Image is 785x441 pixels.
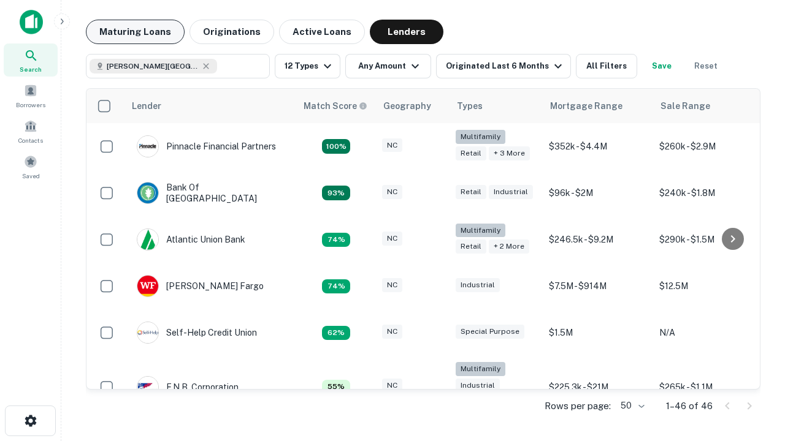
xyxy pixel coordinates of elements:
div: + 2 more [489,239,529,254]
td: $1.5M [543,309,653,356]
div: Retail [456,146,486,160]
div: 50 [616,397,646,415]
span: [PERSON_NAME][GEOGRAPHIC_DATA], [GEOGRAPHIC_DATA] [107,61,199,72]
button: Save your search to get updates of matches that match your search criteria. [642,54,681,78]
th: Sale Range [653,89,764,123]
div: Retail [456,185,486,199]
th: Geography [376,89,450,123]
td: $246.5k - $9.2M [543,216,653,263]
div: Matching Properties: 15, hasApolloMatch: undefined [322,186,350,200]
div: NC [382,278,402,292]
button: Maturing Loans [86,20,185,44]
div: F.n.b. Corporation [137,376,239,398]
img: picture [137,183,158,203]
img: capitalize-icon.png [20,10,43,34]
div: Industrial [456,278,500,292]
td: $260k - $2.9M [653,123,764,170]
a: Search [4,43,58,77]
div: Mortgage Range [550,99,622,113]
span: Search [20,64,42,74]
button: Lenders [370,20,443,44]
th: Capitalize uses an advanced AI algorithm to match your search with the best lender. The match sco... [296,89,376,123]
p: Rows per page: [545,399,611,413]
button: Originations [190,20,274,44]
div: Industrial [489,185,533,199]
td: $225.3k - $21M [543,356,653,418]
div: Multifamily [456,130,505,144]
button: Active Loans [279,20,365,44]
div: Special Purpose [456,325,524,339]
td: $265k - $1.1M [653,356,764,418]
div: Multifamily [456,224,505,238]
div: Sale Range [661,99,710,113]
h6: Match Score [304,99,365,113]
div: NC [382,232,402,246]
td: $7.5M - $914M [543,263,653,309]
td: $240k - $1.8M [653,170,764,216]
div: Matching Properties: 9, hasApolloMatch: undefined [322,380,350,394]
td: $290k - $1.5M [653,216,764,263]
div: + 3 more [489,146,530,160]
div: NC [382,185,402,199]
div: NC [382,138,402,153]
button: Reset [686,54,726,78]
p: 1–46 of 46 [666,399,713,413]
a: Saved [4,150,58,183]
iframe: Chat Widget [724,304,785,363]
div: Self-help Credit Union [137,322,257,344]
a: Contacts [4,115,58,148]
div: Geography [383,99,431,113]
div: Originated Last 6 Months [446,59,565,73]
img: picture [137,276,158,296]
th: Types [450,89,543,123]
img: picture [137,136,158,157]
div: Matching Properties: 29, hasApolloMatch: undefined [322,139,350,154]
div: NC [382,379,402,393]
div: Matching Properties: 12, hasApolloMatch: undefined [322,279,350,294]
a: Borrowers [4,79,58,112]
td: $96k - $2M [543,170,653,216]
span: Contacts [18,135,43,145]
div: Pinnacle Financial Partners [137,135,276,157]
div: Types [457,99,483,113]
td: $12.5M [653,263,764,309]
img: picture [137,322,158,343]
div: [PERSON_NAME] Fargo [137,275,264,297]
div: Lender [132,99,161,113]
button: 12 Types [275,54,340,78]
div: Retail [456,239,486,254]
img: picture [137,229,158,250]
div: Matching Properties: 12, hasApolloMatch: undefined [322,233,350,247]
span: Borrowers [16,100,45,110]
div: Bank Of [GEOGRAPHIC_DATA] [137,182,284,204]
button: Originated Last 6 Months [436,54,571,78]
button: Any Amount [345,54,431,78]
img: picture [137,377,158,398]
div: Industrial [456,379,500,393]
div: Capitalize uses an advanced AI algorithm to match your search with the best lender. The match sco... [304,99,367,113]
div: Atlantic Union Bank [137,228,245,251]
th: Mortgage Range [543,89,653,123]
td: $352k - $4.4M [543,123,653,170]
span: Saved [22,171,40,181]
div: NC [382,325,402,339]
div: Matching Properties: 10, hasApolloMatch: undefined [322,326,350,341]
td: N/A [653,309,764,356]
button: All Filters [576,54,637,78]
div: Multifamily [456,362,505,376]
th: Lender [124,89,296,123]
